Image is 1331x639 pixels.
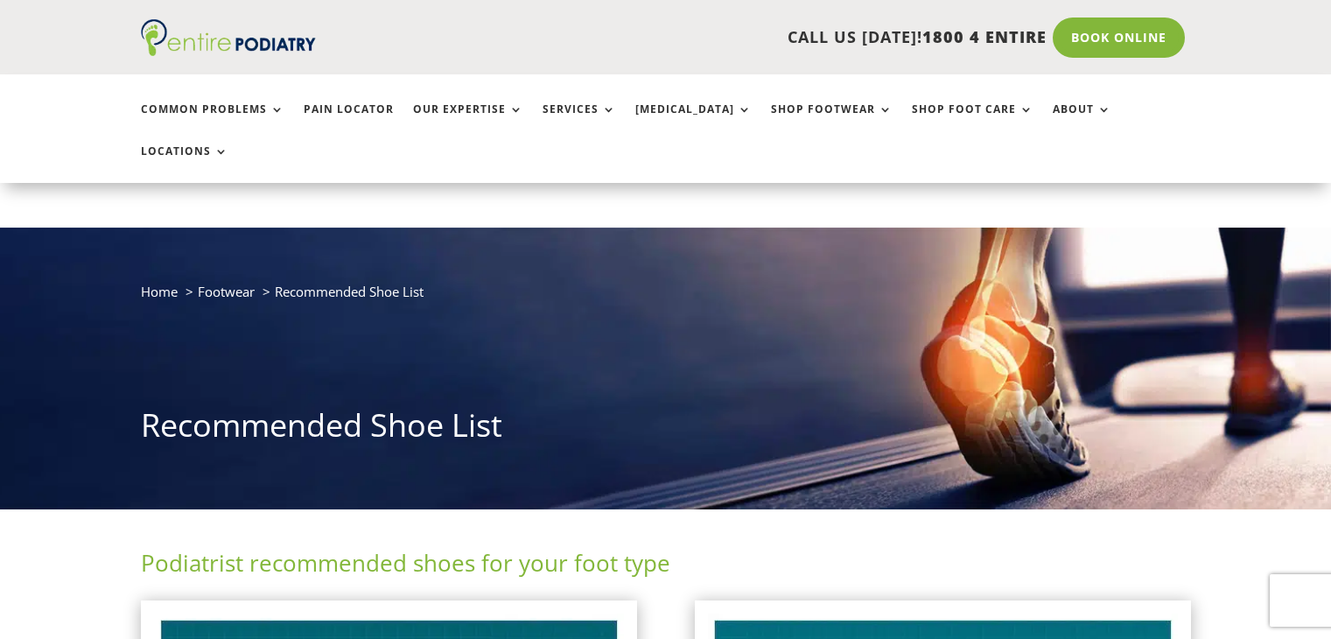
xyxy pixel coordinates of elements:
[141,280,1191,316] nav: breadcrumb
[141,404,1191,456] h1: Recommended Shoe List
[141,42,316,60] a: Entire Podiatry
[413,103,523,141] a: Our Expertise
[383,26,1047,49] p: CALL US [DATE]!
[141,19,316,56] img: logo (1)
[543,103,616,141] a: Services
[304,103,394,141] a: Pain Locator
[141,145,228,183] a: Locations
[141,547,1191,587] h2: Podiatrist recommended shoes for your foot type
[275,283,424,300] span: Recommended Shoe List
[922,26,1047,47] span: 1800 4 ENTIRE
[912,103,1033,141] a: Shop Foot Care
[771,103,893,141] a: Shop Footwear
[141,283,178,300] a: Home
[141,103,284,141] a: Common Problems
[198,283,255,300] a: Footwear
[635,103,752,141] a: [MEDICAL_DATA]
[1053,18,1185,58] a: Book Online
[1053,103,1111,141] a: About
